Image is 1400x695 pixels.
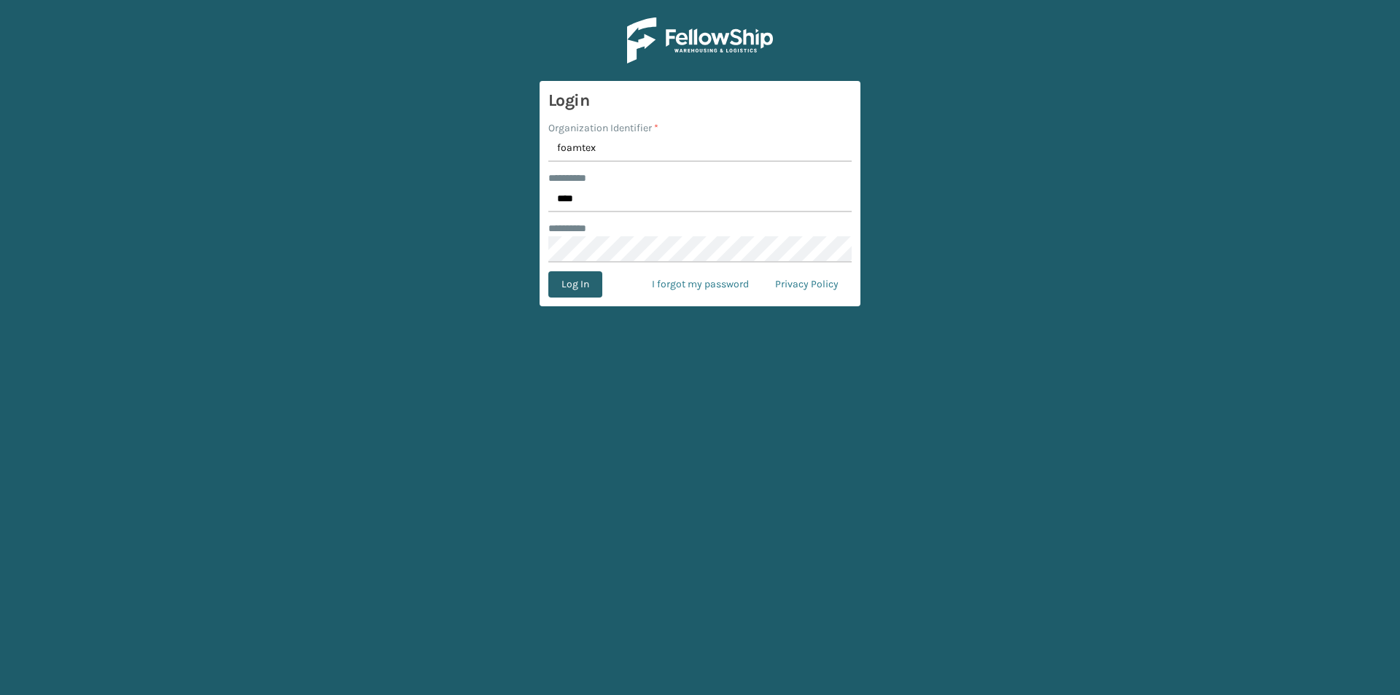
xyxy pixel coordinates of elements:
h3: Login [548,90,852,112]
img: Logo [627,18,773,63]
a: Privacy Policy [762,271,852,298]
a: I forgot my password [639,271,762,298]
button: Log In [548,271,602,298]
label: Organization Identifier [548,120,658,136]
